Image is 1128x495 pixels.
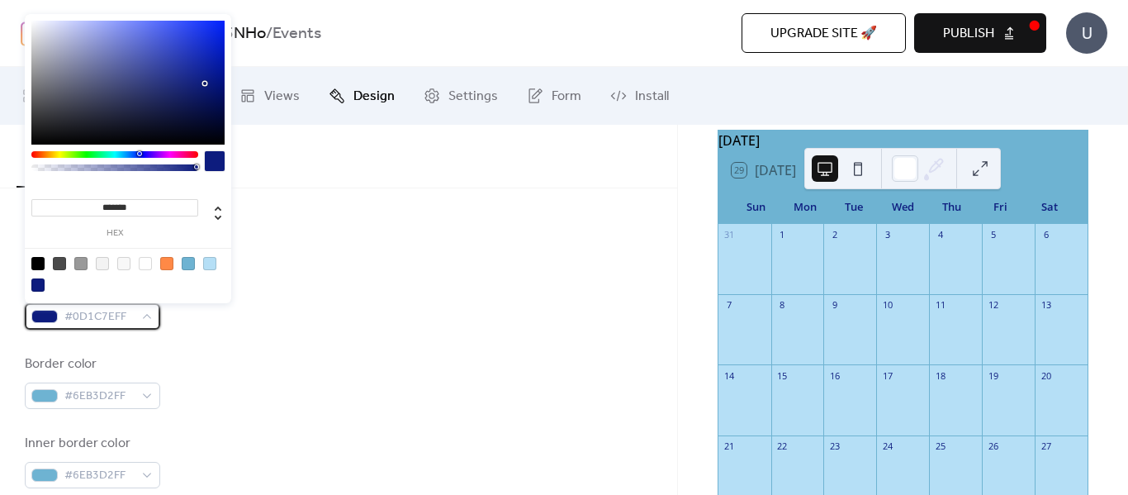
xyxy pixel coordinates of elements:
[17,125,81,188] button: Colors
[927,191,976,224] div: Thu
[881,229,893,241] div: 3
[10,74,119,118] a: My Events
[635,87,669,107] span: Install
[25,355,157,374] div: Border color
[770,24,877,44] span: Upgrade site 🚀
[776,440,789,453] div: 22
[742,13,906,53] button: Upgrade site 🚀
[31,278,45,292] div: rgb(13, 28, 126)
[598,74,681,118] a: Install
[987,299,999,312] div: 12
[881,440,893,453] div: 24
[552,87,581,107] span: Form
[976,191,1025,224] div: Fri
[828,299,841,312] div: 9
[117,257,130,270] div: rgb(248, 248, 248)
[139,257,152,270] div: rgb(255, 255, 255)
[776,369,789,382] div: 15
[828,369,841,382] div: 16
[776,229,789,241] div: 1
[227,74,312,118] a: Views
[96,257,109,270] div: rgb(243, 243, 243)
[1040,440,1052,453] div: 27
[829,191,878,224] div: Tue
[723,369,736,382] div: 14
[21,20,45,46] img: logo
[1040,369,1052,382] div: 20
[723,440,736,453] div: 21
[353,87,395,107] span: Design
[987,440,999,453] div: 26
[1066,12,1107,54] div: U
[934,229,946,241] div: 4
[182,257,195,270] div: rgb(110, 179, 210)
[31,229,198,238] label: hex
[776,299,789,312] div: 8
[987,369,999,382] div: 19
[64,387,134,407] span: #6EB3D2FF
[718,131,1088,150] div: [DATE]
[881,299,893,312] div: 10
[934,369,946,382] div: 18
[266,18,273,50] b: /
[64,466,134,486] span: #6EB3D2FF
[1040,299,1052,312] div: 13
[273,18,321,50] b: Events
[934,299,946,312] div: 11
[74,257,88,270] div: rgb(153, 153, 153)
[987,229,999,241] div: 5
[914,13,1046,53] button: Publish
[53,257,66,270] div: rgb(74, 74, 74)
[264,87,300,107] span: Views
[780,191,829,224] div: Mon
[64,307,134,327] span: #0D1C7EFF
[514,74,594,118] a: Form
[25,434,157,454] div: Inner border color
[316,74,407,118] a: Design
[723,229,736,241] div: 31
[160,257,173,270] div: rgb(255, 137, 70)
[1040,229,1052,241] div: 6
[828,440,841,453] div: 23
[411,74,510,118] a: Settings
[943,24,994,44] span: Publish
[723,299,736,312] div: 7
[934,440,946,453] div: 25
[31,257,45,270] div: rgb(0, 0, 0)
[828,229,841,241] div: 2
[879,191,927,224] div: Wed
[203,257,216,270] div: rgb(181, 223, 246)
[1026,191,1074,224] div: Sat
[448,87,498,107] span: Settings
[732,191,780,224] div: Sun
[881,369,893,382] div: 17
